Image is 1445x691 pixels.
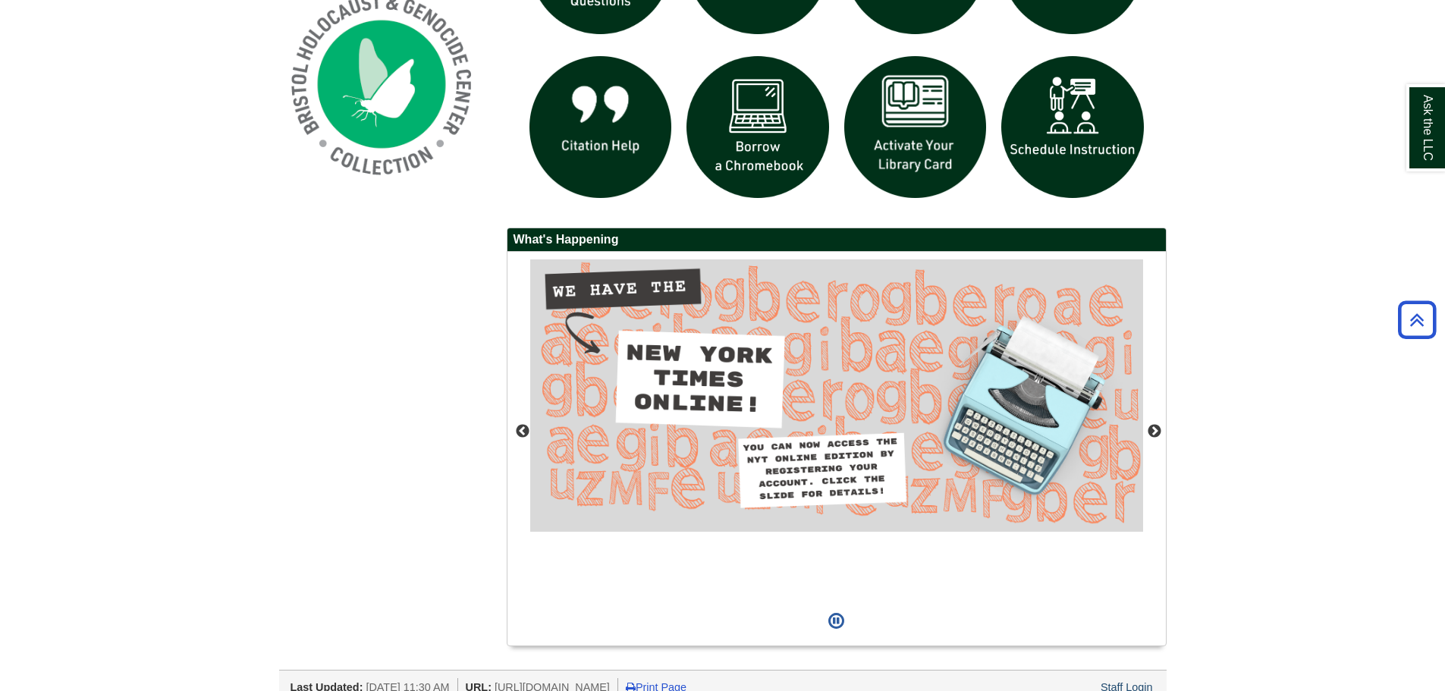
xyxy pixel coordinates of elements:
img: Access the New York Times online edition. [530,259,1143,532]
div: This box contains rotating images [530,259,1143,605]
img: activate Library Card icon links to form to activate student ID into library card [837,49,994,206]
img: For faculty. Schedule Library Instruction icon links to form. [994,49,1151,206]
h2: What's Happening [507,228,1166,252]
button: Pause [824,605,849,638]
img: Borrow a chromebook icon links to the borrow a chromebook web page [679,49,837,206]
a: Back to Top [1393,309,1441,330]
button: Next [1147,424,1162,439]
img: citation help icon links to citation help guide page [522,49,680,206]
button: Previous [515,424,530,439]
